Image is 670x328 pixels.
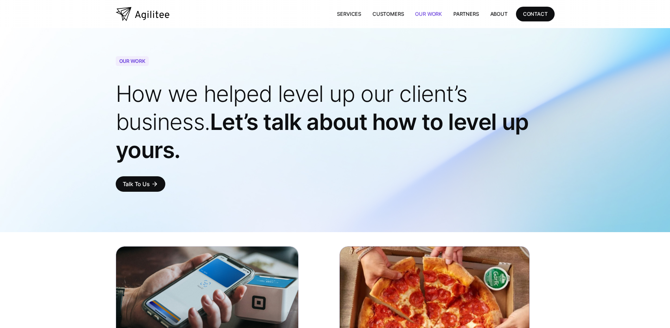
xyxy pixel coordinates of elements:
[116,176,165,192] a: Talk To Usarrow_forward
[116,56,149,66] div: OUR WORK
[151,181,158,188] div: arrow_forward
[116,80,467,135] span: How we helped level up our client’s business.
[116,80,555,164] h1: Let’s talk about how to level up yours.
[123,179,150,189] div: Talk To Us
[367,7,409,21] a: Customers
[409,7,448,21] a: Our Work
[523,9,548,18] div: CONTACT
[485,7,513,21] a: About
[331,7,367,21] a: Services
[516,7,555,21] a: CONTACT
[116,7,170,21] a: home
[448,7,485,21] a: Partners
